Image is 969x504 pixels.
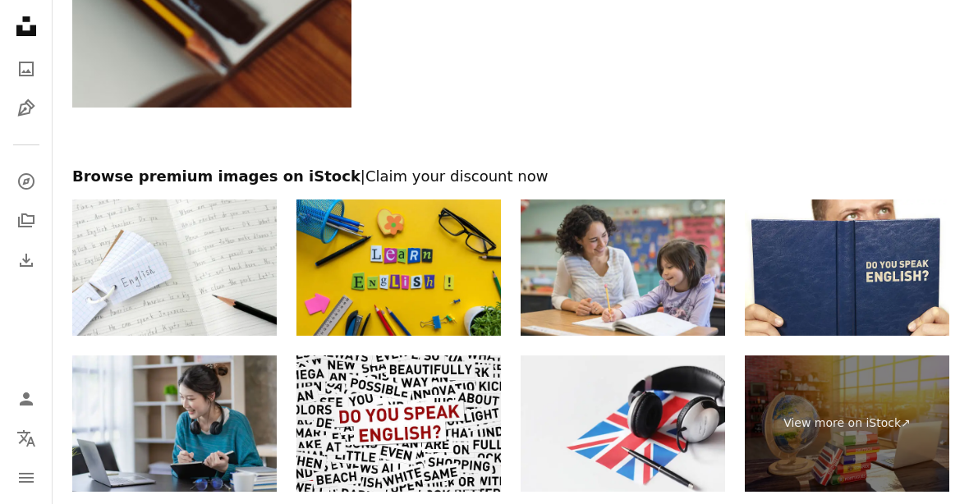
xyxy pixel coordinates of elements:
a: Collections [10,204,43,237]
a: Illustrations [10,92,43,125]
button: Menu [10,461,43,494]
a: Download History [10,244,43,277]
img: Learning foreign languages. Notepad for entries and a flag. Lang [521,355,725,492]
h2: Browse premium images on iStock [72,167,949,186]
a: Home — Unsplash [10,10,43,46]
img: English education concepts [72,199,277,336]
button: Language [10,422,43,455]
a: View more on iStock↗ [745,355,949,492]
img: Beautiful Asian student studying online Zoom online video call class with happy female teachers L... [72,355,277,492]
a: Photos [10,53,43,85]
a: Log in / Sign up [10,383,43,415]
img: Word LEARN ENGLISH made with carved letters onyellow desk with office or school supplies, station... [296,199,501,336]
img: Elementary school classroom [521,199,725,336]
span: | Claim your discount now [361,167,549,185]
img: Do You Speak English? [296,355,501,492]
a: Explore [10,165,43,198]
img: Do you speak english [745,199,949,336]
